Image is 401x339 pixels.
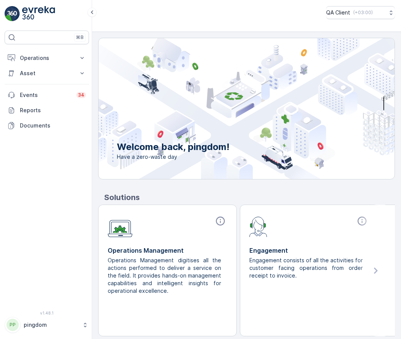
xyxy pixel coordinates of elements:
div: PP [6,319,19,331]
img: logo [5,6,20,21]
span: v 1.48.1 [5,311,89,315]
p: Documents [20,122,86,129]
img: module-icon [249,216,267,237]
p: Engagement consists of all the activities for customer facing operations from order receipt to in... [249,257,363,279]
p: QA Client [326,9,350,16]
p: ⌘B [76,34,84,40]
button: Operations [5,50,89,66]
img: city illustration [64,38,395,179]
p: Asset [20,69,74,77]
span: Have a zero-waste day [117,153,230,161]
p: Events [20,91,72,99]
p: Reports [20,107,86,114]
p: Engagement [249,246,369,255]
button: PPpingdom [5,317,89,333]
p: Welcome back, pingdom! [117,141,230,153]
a: Documents [5,118,89,133]
button: QA Client(+03:00) [326,6,395,19]
button: Asset [5,66,89,81]
p: pingdom [24,321,78,329]
p: Operations [20,54,74,62]
img: module-icon [108,216,133,237]
p: Solutions [104,192,395,203]
a: Events34 [5,87,89,103]
p: Operations Management digitises all the actions performed to deliver a service on the field. It p... [108,257,221,295]
p: Operations Management [108,246,227,255]
img: logo_light-DOdMpM7g.png [22,6,55,21]
p: ( +03:00 ) [353,10,373,16]
a: Reports [5,103,89,118]
p: 34 [78,92,84,98]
